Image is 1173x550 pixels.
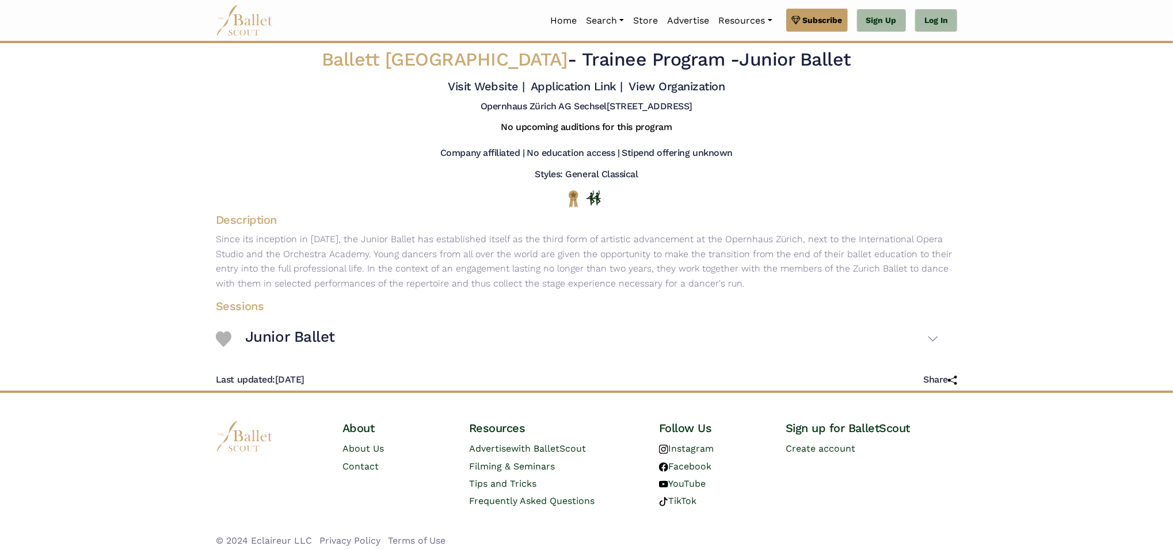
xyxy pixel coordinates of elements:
img: logo [216,421,273,452]
h3: Junior Ballet [245,327,335,347]
h5: No education access | [527,147,620,159]
a: Search [581,9,629,33]
a: Advertisewith BalletScout [469,443,586,454]
a: View Organization [629,79,725,93]
span: with BalletScout [511,443,586,454]
h5: Styles: General Classical [535,169,638,181]
a: Application Link | [531,79,623,93]
a: Advertise [662,9,714,33]
a: Terms of Use [388,535,445,546]
span: Subscribe [803,14,843,26]
h4: Description [207,212,966,227]
h4: About [342,421,451,436]
h5: Opernhaus Zürich AG Sechsel[STREET_ADDRESS] [481,101,692,113]
img: Heart [216,331,231,347]
a: Facebook [659,461,711,472]
a: TikTok [659,495,696,506]
img: facebook logo [659,463,668,472]
p: Since its inception in [DATE], the Junior Ballet has established itself as the third form of arti... [207,232,966,291]
a: Instagram [659,443,714,454]
a: Contact [342,461,379,472]
img: youtube logo [659,480,668,489]
img: instagram logo [659,445,668,454]
span: Last updated: [216,374,275,385]
a: YouTube [659,478,706,489]
h5: No upcoming auditions for this program [501,121,672,133]
h4: Resources [469,421,641,436]
img: In Person [586,190,601,205]
h5: Share [923,374,957,386]
h4: Sessions [207,299,948,314]
a: Filming & Seminars [469,461,555,472]
a: About Us [342,443,384,454]
a: Home [546,9,581,33]
img: gem.svg [791,14,801,26]
h4: Sign up for BalletScout [786,421,957,436]
span: Trainee Program - [582,48,740,70]
a: Log In [915,9,957,32]
h5: Company affiliated | [440,147,524,159]
a: Create account [786,443,855,454]
a: Resources [714,9,776,33]
img: National [566,190,581,208]
a: Store [629,9,662,33]
h5: [DATE] [216,374,304,386]
li: © 2024 Eclaireur LLC [216,533,312,548]
h5: Stipend offering unknown [622,147,732,159]
a: Privacy Policy [319,535,380,546]
a: Subscribe [786,9,848,32]
a: Frequently Asked Questions [469,495,595,506]
button: Junior Ballet [245,323,939,356]
a: Tips and Tricks [469,478,536,489]
h2: - Junior Ballet [279,48,894,72]
span: Ballett [GEOGRAPHIC_DATA] [322,48,568,70]
a: Visit Website | [448,79,524,93]
a: Sign Up [857,9,906,32]
img: tiktok logo [659,497,668,506]
h4: Follow Us [659,421,767,436]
